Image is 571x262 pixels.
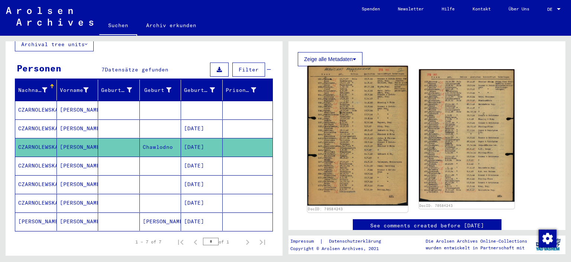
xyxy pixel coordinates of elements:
mat-header-cell: Geburtsdatum [181,80,223,100]
button: Zeige alle Metadaten [298,52,362,66]
mat-cell: [DATE] [181,213,223,231]
span: DE [547,7,555,12]
a: Suchen [99,16,137,36]
button: Last page [255,234,270,249]
mat-cell: [DATE] [181,157,223,175]
div: Prisoner # [226,86,257,94]
mat-cell: Chawlodno [140,138,181,156]
div: | [290,237,390,245]
mat-cell: CZARNOLEWSKA [15,138,57,156]
div: 1 – 7 of 7 [135,239,161,245]
div: Vorname [60,86,89,94]
a: DocID: 70584243 [308,207,343,211]
div: Geburtsname [101,84,141,96]
p: Die Arolsen Archives Online-Collections [426,238,527,245]
div: Geburt‏ [143,84,181,96]
div: Geburt‏ [143,86,172,94]
mat-header-cell: Vorname [57,80,99,100]
mat-cell: [PERSON_NAME] [57,138,99,156]
mat-cell: [PERSON_NAME] [57,194,99,212]
mat-header-cell: Geburt‏ [140,80,181,100]
div: Zustimmung ändern [538,229,556,247]
button: Filter [232,63,265,77]
mat-cell: [DATE] [181,194,223,212]
mat-cell: CZARNOLEWSKA [15,101,57,119]
img: Zustimmung ändern [539,230,557,247]
img: 001.jpg [307,66,408,206]
div: Nachname [18,86,47,94]
mat-header-cell: Nachname [15,80,57,100]
div: Geburtsdatum [184,84,224,96]
div: Personen [17,61,61,75]
mat-header-cell: Geburtsname [98,80,140,100]
button: Previous page [188,234,203,249]
mat-cell: CZARNOLEWSKA [15,194,57,212]
button: Next page [240,234,255,249]
p: Copyright © Arolsen Archives, 2021 [290,245,390,252]
img: 002.jpg [419,69,515,202]
button: Archival tree units [15,37,94,51]
div: Vorname [60,84,98,96]
mat-cell: [PERSON_NAME] [57,213,99,231]
div: Nachname [18,84,57,96]
mat-cell: [PERSON_NAME] [15,213,57,231]
mat-cell: [PERSON_NAME] [57,157,99,175]
mat-cell: CZARNOLEWSKA [15,175,57,194]
span: 7 [101,66,105,73]
mat-cell: [PERSON_NAME] [57,101,99,119]
mat-cell: [DATE] [181,175,223,194]
img: Arolsen_neg.svg [6,7,93,26]
p: wurden entwickelt in Partnerschaft mit [426,245,527,251]
a: Datenschutzerklärung [323,237,390,245]
a: Archiv erkunden [137,16,205,34]
div: of 1 [203,238,240,245]
a: See comments created before [DATE] [370,222,484,230]
mat-cell: [DATE] [181,138,223,156]
mat-cell: CZARNOLEWSKA [15,119,57,138]
mat-cell: [PERSON_NAME] [57,175,99,194]
mat-cell: CZARNOLEWSKA [15,157,57,175]
span: Datensätze gefunden [105,66,168,73]
mat-cell: [PERSON_NAME] [57,119,99,138]
img: yv_logo.png [534,235,562,254]
mat-header-cell: Prisoner # [223,80,273,100]
a: DocID: 70584243 [419,204,453,208]
mat-cell: [DATE] [181,119,223,138]
div: Prisoner # [226,84,266,96]
span: Filter [239,66,259,73]
button: First page [173,234,188,249]
div: Geburtsdatum [184,86,215,94]
mat-cell: [PERSON_NAME] [140,213,181,231]
div: Geburtsname [101,86,132,94]
a: Impressum [290,237,320,245]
